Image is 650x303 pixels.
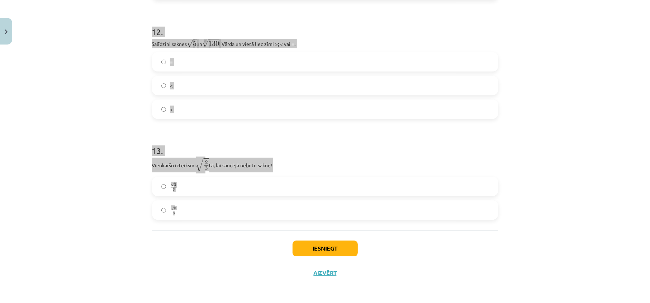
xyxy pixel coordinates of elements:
[152,14,498,37] h1: 12 .
[193,41,197,47] span: 5
[152,39,498,48] p: Salīdzini saknes un ! Vārda un vietā liec zīmi >; < vai =.
[173,188,175,191] span: 3
[161,107,166,112] input: >
[5,29,8,34] img: icon-close-lesson-0947bae3869378f0d4975bcd49f059093ad1ed9edebbc8119c70593378902aed.svg
[170,82,173,89] span: <
[161,83,166,88] input: <
[187,39,193,47] span: √
[196,158,204,172] span: √
[203,39,209,47] span: √
[171,182,174,186] span: √
[152,133,498,155] h1: 13 .
[293,241,358,256] button: Iesniegt
[161,60,166,64] input: =
[312,269,339,276] button: Aizvērt
[152,158,498,172] p: Vienkāršo izteiksmi tā, lai saucējā nebūtu sakne!
[174,183,176,186] span: 2
[205,160,208,164] span: 2
[209,41,219,47] span: 130
[205,166,208,170] span: 3
[171,206,174,210] span: √
[170,106,173,113] span: >
[173,212,175,215] span: 3
[174,206,176,209] span: 6
[170,58,173,66] span: =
